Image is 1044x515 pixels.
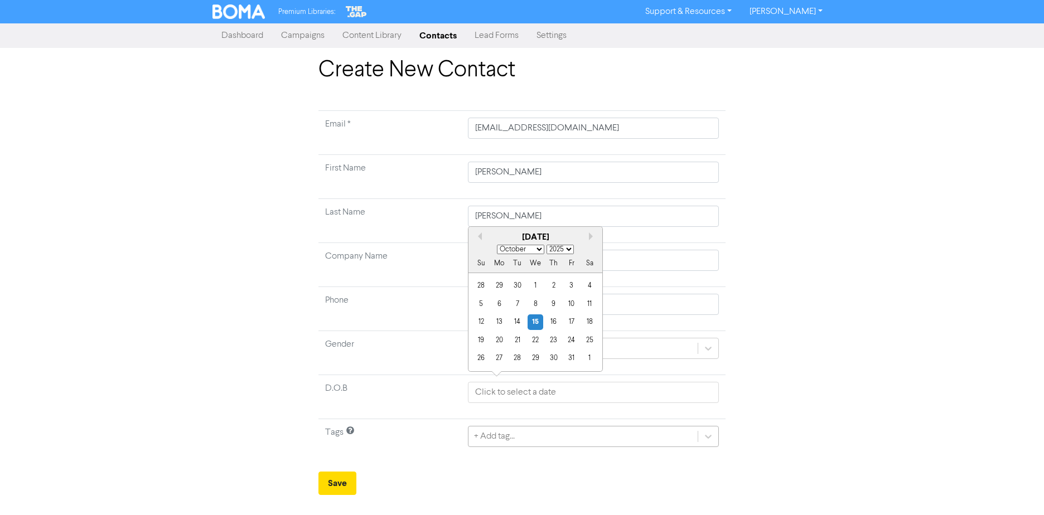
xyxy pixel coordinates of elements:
div: Su [473,256,489,271]
div: day-17 [564,314,579,329]
div: day-2 [546,278,561,293]
div: day-20 [492,333,507,348]
div: day-19 [473,333,489,348]
a: [PERSON_NAME] [741,3,832,21]
div: day-12 [473,314,489,329]
div: month-2025-10 [472,277,598,367]
div: day-27 [492,351,507,366]
a: Campaigns [272,25,333,47]
div: day-3 [564,278,579,293]
td: Tags [318,419,461,463]
img: The Gap [344,4,369,19]
h1: Create New Contact [318,57,726,84]
div: day-25 [582,333,597,348]
div: day-11 [582,297,597,312]
input: Click to select a date [468,382,719,403]
div: day-13 [492,314,507,329]
div: day-30 [510,278,525,293]
iframe: Chat Widget [988,461,1044,515]
button: Previous Month [474,232,482,240]
td: First Name [318,155,461,199]
a: Contacts [410,25,466,47]
div: Th [546,256,561,271]
div: day-28 [510,351,525,366]
div: day-30 [546,351,561,366]
div: day-10 [564,297,579,312]
div: day-5 [473,297,489,312]
a: Settings [528,25,576,47]
a: Lead Forms [466,25,528,47]
button: Next month [589,232,597,240]
div: Fr [564,256,579,271]
div: day-1 [528,278,543,293]
div: day-1 [582,351,597,366]
div: [DATE] [468,231,602,244]
div: Tu [510,256,525,271]
div: day-22 [528,333,543,348]
a: Dashboard [212,25,272,47]
a: Support & Resources [636,3,741,21]
div: day-23 [546,333,561,348]
td: Last Name [318,199,461,243]
div: day-29 [492,278,507,293]
div: day-18 [582,314,597,329]
td: Phone [318,287,461,331]
td: Company Name [318,243,461,287]
div: Mo [492,256,507,271]
div: day-26 [473,351,489,366]
td: D.O.B [318,375,461,419]
img: BOMA Logo [212,4,265,19]
div: day-24 [564,333,579,348]
div: day-29 [528,351,543,366]
div: day-15 [528,314,543,329]
div: We [528,256,543,271]
div: day-14 [510,314,525,329]
button: Save [318,472,356,495]
div: Sa [582,256,597,271]
div: + Add tag... [474,430,515,443]
div: day-6 [492,297,507,312]
div: day-16 [546,314,561,329]
div: day-8 [528,297,543,312]
span: Premium Libraries: [278,8,335,16]
td: Required [318,111,461,155]
div: day-9 [546,297,561,312]
div: day-28 [473,278,489,293]
td: Gender [318,331,461,375]
div: day-7 [510,297,525,312]
a: Content Library [333,25,410,47]
div: day-21 [510,333,525,348]
div: day-31 [564,351,579,366]
div: day-4 [582,278,597,293]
